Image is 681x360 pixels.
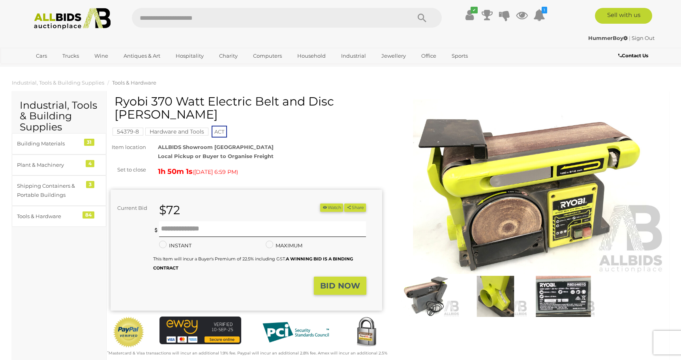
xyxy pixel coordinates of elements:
div: Building Materials [17,139,82,148]
span: ( ) [193,169,238,175]
img: Official PayPal Seal [113,317,145,348]
a: Cars [31,49,52,62]
div: Shipping Containers & Portable Buildings [17,181,82,200]
a: Sign Out [632,35,655,41]
a: Computers [248,49,287,62]
a: Charity [214,49,243,62]
div: 4 [86,160,94,167]
a: Tools & Hardware [112,79,156,86]
a: Tools & Hardware 84 [12,206,106,227]
a: [GEOGRAPHIC_DATA] [31,62,97,75]
span: [DATE] 6:59 PM [194,168,236,175]
div: Tools & Hardware [17,212,82,221]
mark: Hardware and Tools [145,128,208,136]
a: Sports [446,49,473,62]
span: | [629,35,630,41]
img: eWAY Payment Gateway [159,317,242,344]
a: HummerBoy [588,35,629,41]
a: Plant & Machinery 4 [12,155,106,175]
strong: HummerBoy [588,35,628,41]
strong: ALLBIDS Showroom [GEOGRAPHIC_DATA] [158,144,274,150]
div: Set to close [105,165,152,174]
button: Search [402,8,442,28]
a: Contact Us [618,51,650,60]
img: Ryobi 370 Watt Electric Belt and Disc Sander [463,276,527,317]
img: Ryobi 370 Watt Electric Belt and Disc Sander [396,276,460,317]
small: This Item will incur a Buyer's Premium of 22.5% including GST. [153,256,353,271]
img: PCI DSS compliant [256,317,335,348]
button: Watch [320,204,343,212]
img: Ryobi 370 Watt Electric Belt and Disc Sander [394,99,666,274]
a: Industrial, Tools & Building Supplies [12,79,104,86]
h1: Ryobi 370 Watt Electric Belt and Disc [PERSON_NAME] [114,95,380,121]
a: ✔ [464,8,476,22]
div: 31 [84,139,94,146]
a: Antiques & Art [118,49,165,62]
a: Shipping Containers & Portable Buildings 3 [12,175,106,206]
a: Household [292,49,331,62]
div: 3 [86,181,94,188]
mark: 54379-8 [113,128,143,136]
a: Sell with us [595,8,652,24]
label: INSTANT [159,241,191,250]
i: 1 [542,7,547,13]
div: Item location [105,143,152,152]
div: Current Bid [111,204,153,213]
img: Allbids.com.au [30,8,115,30]
li: Watch this item [320,204,343,212]
button: Share [344,204,366,212]
strong: 1h 50m 1s [158,167,193,176]
a: Industrial [336,49,371,62]
label: MAXIMUM [266,241,302,250]
strong: $72 [159,203,180,217]
a: Wine [89,49,113,62]
div: Plant & Machinery [17,160,82,170]
a: Building Materials 31 [12,133,106,154]
a: Hospitality [171,49,209,62]
a: Jewellery [376,49,411,62]
div: 84 [83,211,94,219]
a: Office [416,49,441,62]
img: Secured by Rapid SSL [351,317,382,348]
strong: BID NOW [320,281,360,290]
a: Trucks [57,49,84,62]
a: Hardware and Tools [145,128,208,135]
img: Ryobi 370 Watt Electric Belt and Disc Sander [531,276,595,317]
strong: Local Pickup or Buyer to Organise Freight [158,153,274,159]
a: 54379-8 [113,128,143,135]
b: Contact Us [618,53,648,58]
h2: Industrial, Tools & Building Supplies [20,100,98,133]
i: ✔ [471,7,478,13]
a: 1 [533,8,545,22]
button: BID NOW [314,277,366,295]
span: ACT [212,126,227,138]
